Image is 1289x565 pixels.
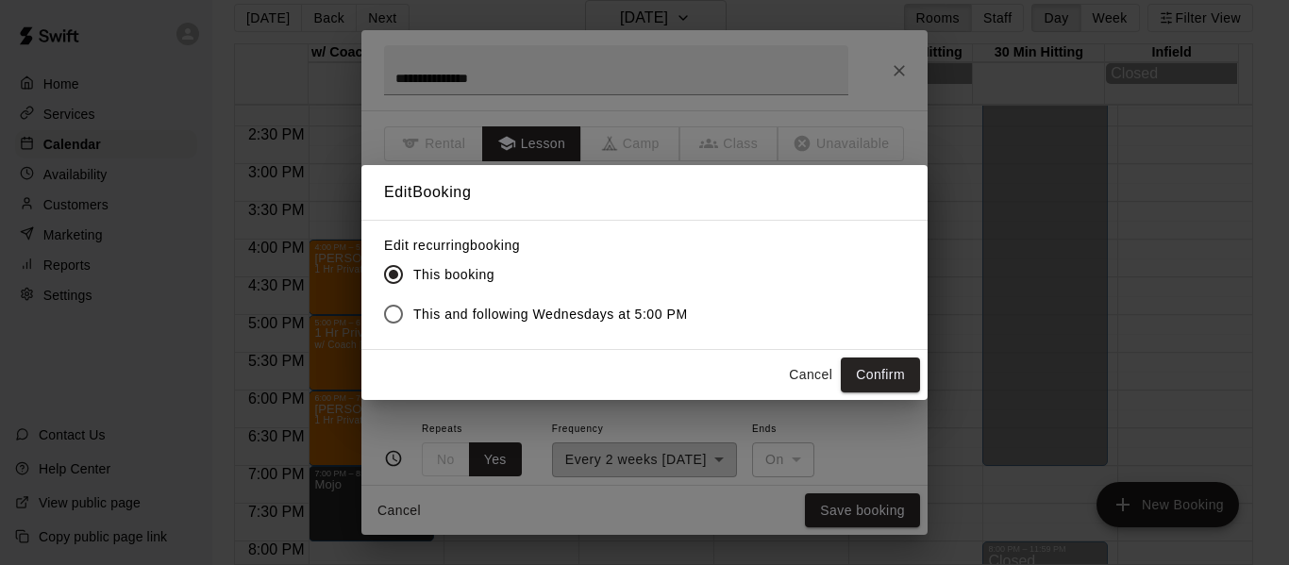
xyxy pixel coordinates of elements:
[384,236,703,255] label: Edit recurring booking
[413,265,494,285] span: This booking
[780,357,841,392] button: Cancel
[361,165,928,220] h2: Edit Booking
[413,305,688,324] span: This and following Wednesdays at 5:00 PM
[841,357,920,392] button: Confirm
